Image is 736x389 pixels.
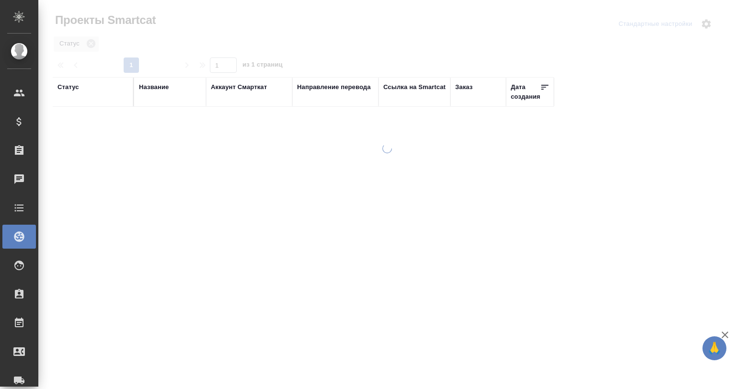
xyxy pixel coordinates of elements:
div: Заказ [455,82,472,92]
button: 🙏 [702,336,726,360]
div: Дата создания [511,82,540,102]
div: Аккаунт Смарткат [211,82,267,92]
div: Статус [57,82,79,92]
div: Название [139,82,169,92]
div: Ссылка на Smartcat [383,82,446,92]
span: 🙏 [706,338,723,358]
div: Направление перевода [297,82,371,92]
